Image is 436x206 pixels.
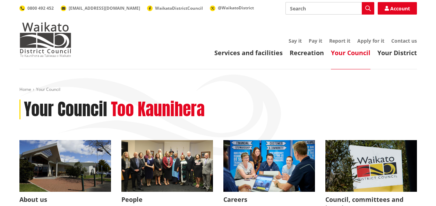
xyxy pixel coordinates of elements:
a: Home [19,86,31,92]
img: Waikato District Council - Te Kaunihera aa Takiwaa o Waikato [19,22,71,57]
a: WaikatoDistrictCouncil [147,5,203,11]
a: Report it [329,37,350,44]
a: Contact us [391,37,417,44]
a: [EMAIL_ADDRESS][DOMAIN_NAME] [61,5,140,11]
a: Apply for it [357,37,384,44]
h2: Too Kaunihera [111,100,205,120]
a: Pay it [309,37,322,44]
img: WDC Building 0015 [19,140,111,192]
a: Recreation [290,49,324,57]
a: Services and facilities [214,49,283,57]
a: Account [378,2,417,15]
img: 2022 Council [121,140,213,192]
a: 0800 492 452 [19,5,54,11]
a: @WaikatoDistrict [210,5,254,11]
a: Your Council [331,49,370,57]
a: Say it [289,37,302,44]
span: @WaikatoDistrict [218,5,254,11]
input: Search input [285,2,374,15]
span: WaikatoDistrictCouncil [155,5,203,11]
img: Office staff in meeting - Career page [223,140,315,192]
nav: breadcrumb [19,87,417,93]
h1: Your Council [24,100,107,120]
span: 0800 492 452 [27,5,54,11]
span: [EMAIL_ADDRESS][DOMAIN_NAME] [69,5,140,11]
img: Waikato-District-Council-sign [325,140,417,192]
span: Your Council [36,86,60,92]
a: Your District [377,49,417,57]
